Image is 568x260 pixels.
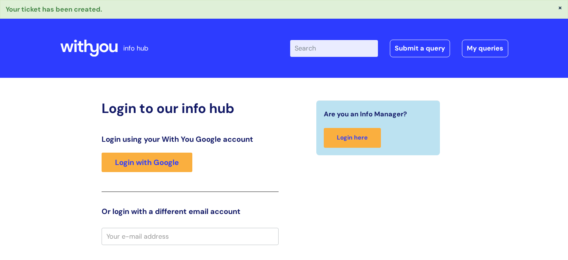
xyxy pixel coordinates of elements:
[102,153,192,172] a: Login with Google
[102,207,279,216] h3: Or login with a different email account
[290,40,378,56] input: Search
[324,128,381,148] a: Login here
[102,135,279,144] h3: Login using your With You Google account
[102,228,279,245] input: Your e-mail address
[123,42,148,54] p: info hub
[558,4,562,11] button: ×
[324,108,407,120] span: Are you an Info Manager?
[102,100,279,116] h2: Login to our info hub
[390,40,450,57] a: Submit a query
[462,40,508,57] a: My queries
